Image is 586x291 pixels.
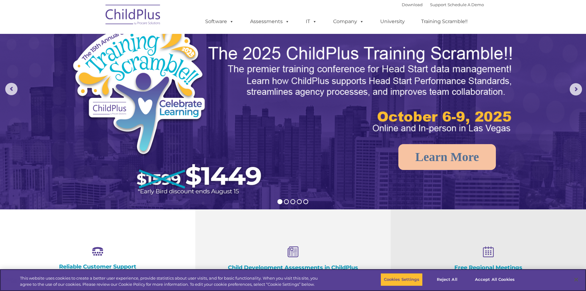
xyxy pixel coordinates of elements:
[86,41,104,45] span: Last name
[569,273,583,286] button: Close
[381,273,423,286] button: Cookies Settings
[402,2,423,7] a: Download
[199,15,240,28] a: Software
[226,264,360,271] h4: Child Development Assessments in ChildPlus
[300,15,323,28] a: IT
[415,15,474,28] a: Training Scramble!!
[430,2,446,7] a: Support
[448,2,484,7] a: Schedule A Demo
[421,264,555,271] h4: Free Regional Meetings
[86,66,112,71] span: Phone number
[398,144,496,170] a: Learn More
[428,273,466,286] button: Reject All
[102,0,164,31] img: ChildPlus by Procare Solutions
[31,263,165,270] h4: Reliable Customer Support
[402,2,484,7] font: |
[244,15,296,28] a: Assessments
[327,15,370,28] a: Company
[374,15,411,28] a: University
[472,273,518,286] button: Accept All Cookies
[20,275,322,287] div: This website uses cookies to create a better user experience, provide statistics about user visit...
